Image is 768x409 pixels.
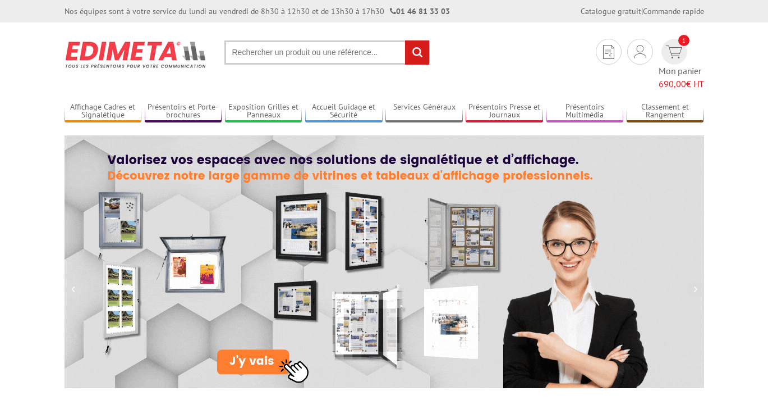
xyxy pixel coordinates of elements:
img: devis rapide [603,45,614,59]
input: Rechercher un produit ou une référence... [224,40,430,65]
a: Commande rapide [643,6,704,16]
a: Accueil Guidage et Sécurité [305,102,383,121]
a: Présentoirs Presse et Journaux [466,102,543,121]
span: 690,00 [659,78,686,89]
a: Affichage Cadres et Signalétique [65,102,142,121]
a: Présentoirs Multimédia [546,102,624,121]
div: Nos équipes sont à votre service du lundi au vendredi de 8h30 à 12h30 et de 13h30 à 17h30 [65,6,450,17]
a: Catalogue gratuit [581,6,641,16]
span: 1 [678,35,689,46]
span: Mon panier [659,65,704,90]
a: Classement et Rangement [627,102,704,121]
a: Présentoirs et Porte-brochures [145,102,222,121]
a: Exposition Grilles et Panneaux [225,102,302,121]
img: devis rapide [634,45,646,58]
img: devis rapide [666,46,682,58]
input: rechercher [405,40,429,65]
img: Présentoir, panneau, stand - Edimeta - PLV, affichage, mobilier bureau, entreprise [65,34,208,75]
a: Services Généraux [385,102,463,121]
a: devis rapide 1 Mon panier 690,00€ HT [659,39,704,90]
div: | [581,6,704,17]
span: € HT [659,78,704,90]
strong: 01 46 81 33 03 [390,6,450,16]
